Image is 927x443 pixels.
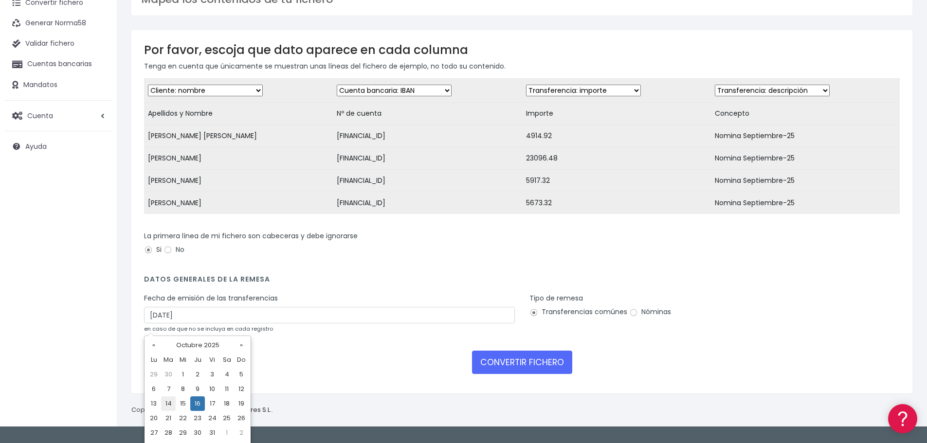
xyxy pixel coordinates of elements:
[234,425,249,440] td: 2
[711,147,900,170] td: Nomina Septiembre-25
[144,245,162,255] label: Si
[146,353,161,367] th: Lu
[144,61,900,71] p: Tenga en cuenta que únicamente se muestran unas líneas del fichero de ejemplo, no todo su contenido.
[144,125,333,147] td: [PERSON_NAME] [PERSON_NAME]
[529,293,583,303] label: Tipo de remesa
[176,382,190,396] td: 8
[219,367,234,382] td: 4
[522,125,711,147] td: 4914.92
[522,103,711,125] td: Importe
[146,425,161,440] td: 27
[131,405,273,415] p: Copyright © 2025 .
[711,125,900,147] td: Nomina Septiembre-25
[522,147,711,170] td: 23096.48
[629,307,671,317] label: Nóminas
[190,396,205,411] td: 16
[205,353,219,367] th: Vi
[190,411,205,425] td: 23
[144,103,333,125] td: Apellidos y Nombre
[5,106,112,126] a: Cuenta
[146,338,161,353] th: «
[333,147,522,170] td: [FINANCIAL_ID]
[205,382,219,396] td: 10
[161,353,176,367] th: Ma
[205,396,219,411] td: 17
[164,245,184,255] label: No
[219,353,234,367] th: Sa
[144,43,900,57] h3: Por favor, escoja que dato aparece en cada columna
[144,192,333,214] td: [PERSON_NAME]
[161,338,234,353] th: Octubre 2025
[161,425,176,440] td: 28
[5,54,112,74] a: Cuentas bancarias
[190,353,205,367] th: Ju
[190,425,205,440] td: 30
[205,425,219,440] td: 31
[333,103,522,125] td: Nº de cuenta
[144,147,333,170] td: [PERSON_NAME]
[219,411,234,425] td: 25
[333,192,522,214] td: [FINANCIAL_ID]
[176,396,190,411] td: 15
[234,411,249,425] td: 26
[146,411,161,425] td: 20
[234,396,249,411] td: 19
[161,396,176,411] td: 14
[144,325,273,333] small: en caso de que no se incluya en cada registro
[711,103,900,125] td: Concepto
[5,75,112,95] a: Mandatos
[5,34,112,54] a: Validar fichero
[146,396,161,411] td: 13
[529,307,627,317] label: Transferencias comúnes
[711,170,900,192] td: Nomina Septiembre-25
[205,367,219,382] td: 3
[522,192,711,214] td: 5673.32
[234,353,249,367] th: Do
[5,136,112,157] a: Ayuda
[176,411,190,425] td: 22
[234,382,249,396] td: 12
[219,396,234,411] td: 18
[146,382,161,396] td: 6
[234,367,249,382] td: 5
[333,125,522,147] td: [FINANCIAL_ID]
[219,425,234,440] td: 1
[219,382,234,396] td: 11
[190,367,205,382] td: 2
[144,170,333,192] td: [PERSON_NAME]
[161,382,176,396] td: 7
[190,382,205,396] td: 9
[522,170,711,192] td: 5917.32
[711,192,900,214] td: Nomina Septiembre-25
[144,293,278,303] label: Fecha de emisión de las transferencias
[25,142,47,151] span: Ayuda
[176,353,190,367] th: Mi
[176,425,190,440] td: 29
[234,338,249,353] th: »
[333,170,522,192] td: [FINANCIAL_ID]
[144,231,358,241] label: La primera línea de mi fichero son cabeceras y debe ignorarse
[144,275,900,288] h4: Datos generales de la remesa
[146,367,161,382] td: 29
[205,411,219,425] td: 24
[176,367,190,382] td: 1
[472,351,572,374] button: CONVERTIR FICHERO
[27,110,53,120] span: Cuenta
[161,367,176,382] td: 30
[5,13,112,34] a: Generar Norma58
[161,411,176,425] td: 21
